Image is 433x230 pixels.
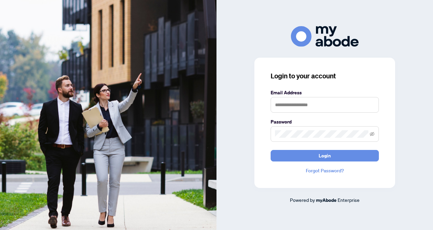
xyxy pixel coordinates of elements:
span: Powered by [290,197,315,203]
button: Login [271,150,379,161]
label: Email Address [271,89,379,96]
a: Forgot Password? [271,167,379,174]
span: Login [319,150,331,161]
span: eye-invisible [370,132,374,136]
img: ma-logo [291,26,359,47]
h3: Login to your account [271,71,379,81]
a: myAbode [316,196,337,204]
span: Enterprise [338,197,360,203]
label: Password [271,118,379,126]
